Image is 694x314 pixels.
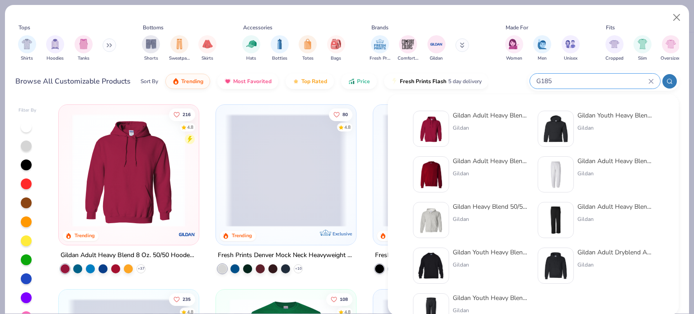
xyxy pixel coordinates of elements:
img: d2b2286b-b497-4353-abda-ca1826771838 [542,115,570,143]
div: filter for Comfort Colors [398,35,418,62]
span: Shorts [144,55,158,62]
span: 80 [342,112,348,117]
span: Fresh Prints [370,55,390,62]
div: Gildan [577,215,653,223]
span: Shirts [21,55,33,62]
span: Slim [638,55,647,62]
span: Sweatpants [169,55,190,62]
div: filter for Shirts [18,35,36,62]
button: Top Rated [286,74,334,89]
div: Fits [606,23,615,32]
div: filter for Fresh Prints [370,35,390,62]
img: Totes Image [303,39,313,49]
img: 13b9c606-79b1-4059-b439-68fabb1693f9 [542,160,570,188]
img: Comfort Colors Image [401,37,415,51]
div: Made For [506,23,528,32]
span: + 37 [138,266,145,272]
img: TopRated.gif [292,78,300,85]
button: Like [169,293,196,305]
div: 4.8 [344,124,351,131]
img: Bags Image [331,39,341,49]
button: filter button [75,35,93,62]
div: Gildan Adult Heavy Blend Adult 8 Oz. 50/50 Fleece Crew [453,156,529,166]
img: Cropped Image [609,39,619,49]
div: Fresh Prints Boston Heavyweight Hoodie [375,250,493,261]
span: Top Rated [301,78,327,85]
img: c7b025ed-4e20-46ac-9c52-55bc1f9f47df [417,160,445,188]
span: Women [506,55,522,62]
button: Close [668,9,685,26]
span: Skirts [202,55,213,62]
span: Price [357,78,370,85]
div: Gildan [453,215,529,223]
button: filter button [633,35,652,62]
button: filter button [505,35,523,62]
button: Fresh Prints Flash5 day delivery [384,74,488,89]
img: Shorts Image [146,39,156,49]
img: Gildan Image [430,37,443,51]
button: Like [169,108,196,121]
div: filter for Cropped [605,35,624,62]
div: filter for Slim [633,35,652,62]
img: Men Image [537,39,547,49]
button: Like [329,108,352,121]
span: 235 [183,297,191,301]
span: 5 day delivery [448,76,482,87]
span: Gildan [430,55,443,62]
div: Gildan [577,124,653,132]
div: Bottoms [143,23,164,32]
span: 108 [340,297,348,301]
div: Tops [19,23,30,32]
button: filter button [562,35,580,62]
div: Sort By [141,77,158,85]
div: 4.8 [188,124,194,131]
div: Gildan Adult Heavy Blend Adult 8 Oz. 50/50 Sweatpants [577,156,653,166]
button: filter button [18,35,36,62]
img: Women Image [509,39,519,49]
div: Gildan Adult Dryblend Adult 9 Oz. 50/50 Hood [577,248,653,257]
button: filter button [605,35,624,62]
span: Hoodies [47,55,64,62]
div: Gildan [577,169,653,178]
button: filter button [299,35,317,62]
div: Gildan Youth Heavy Blend™ 8 oz., 50/50 Sweatpants [453,293,529,303]
button: filter button [370,35,390,62]
button: filter button [198,35,216,62]
span: Most Favorited [233,78,272,85]
span: Unisex [564,55,577,62]
button: filter button [242,35,260,62]
div: filter for Totes [299,35,317,62]
div: Brands [371,23,389,32]
div: Gildan Youth Heavy Blend™ 8 oz., 50/50 Hooded Sweatshirt [577,111,653,120]
button: filter button [169,35,190,62]
div: Gildan [577,261,653,269]
span: 216 [183,112,191,117]
span: Comfort Colors [398,55,418,62]
span: Fresh Prints Flash [400,78,446,85]
button: filter button [427,35,445,62]
div: Gildan Adult Heavy Blend™ Adult 50/50 Open-Bottom Sweatpant [577,202,653,211]
div: Fresh Prints Denver Mock Neck Heavyweight Sweatshirt [218,250,354,261]
div: filter for Men [533,35,551,62]
img: Slim Image [638,39,647,49]
div: Browse All Customizable Products [15,76,131,87]
button: filter button [661,35,681,62]
div: filter for Gildan [427,35,445,62]
div: filter for Bags [327,35,345,62]
div: Gildan Adult Heavy Blend 8 Oz. 50/50 Hooded Sweatshirt [453,111,529,120]
span: Men [538,55,547,62]
span: Hats [246,55,256,62]
div: Gildan [453,261,529,269]
img: Hats Image [246,39,257,49]
button: filter button [142,35,160,62]
div: Gildan Heavy Blend 50/50 Full-Zip Hooded Sweatshirt [453,202,529,211]
img: 01756b78-01f6-4cc6-8d8a-3c30c1a0c8ac [417,115,445,143]
div: filter for Hoodies [46,35,64,62]
div: filter for Sweatpants [169,35,190,62]
div: Gildan [453,169,529,178]
button: Trending [165,74,210,89]
button: filter button [533,35,551,62]
div: filter for Women [505,35,523,62]
img: 0d20bbd1-2ec3-4b1f-a0cf-0f49d3b5fcb7 [542,252,570,280]
img: Skirts Image [202,39,213,49]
